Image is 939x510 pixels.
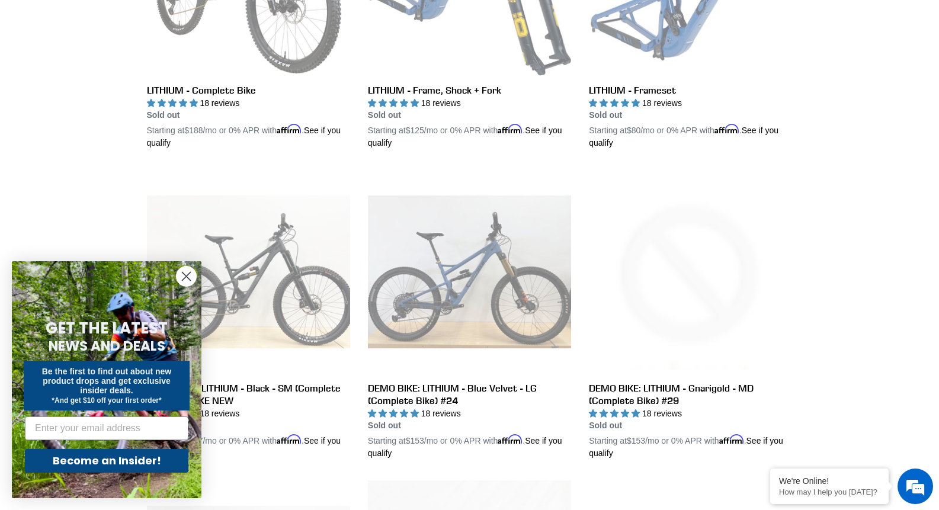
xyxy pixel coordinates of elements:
[25,416,188,440] input: Enter your email address
[25,449,188,473] button: Become an Insider!
[779,476,880,486] div: We're Online!
[46,317,168,339] span: GET THE LATEST
[42,367,172,395] span: Be the first to find out about new product drops and get exclusive insider deals.
[779,487,880,496] p: How may I help you today?
[49,336,165,355] span: NEWS AND DEALS
[176,266,197,287] button: Close dialog
[52,396,161,405] span: *And get $10 off your first order*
